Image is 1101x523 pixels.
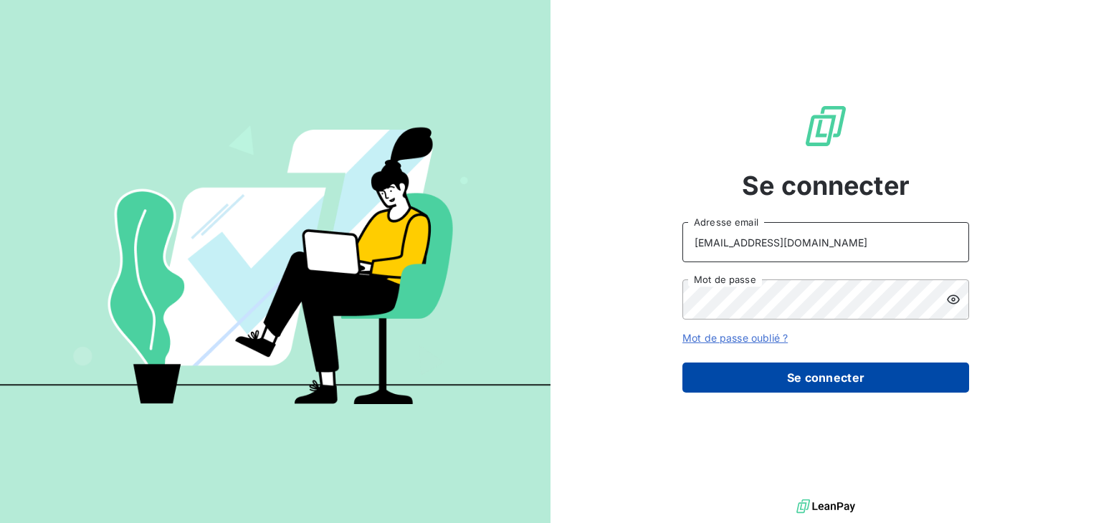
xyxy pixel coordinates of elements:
button: Se connecter [682,363,969,393]
img: Logo LeanPay [803,103,849,149]
input: placeholder [682,222,969,262]
a: Mot de passe oublié ? [682,332,788,344]
img: logo [796,496,855,517]
span: Se connecter [742,166,910,205]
